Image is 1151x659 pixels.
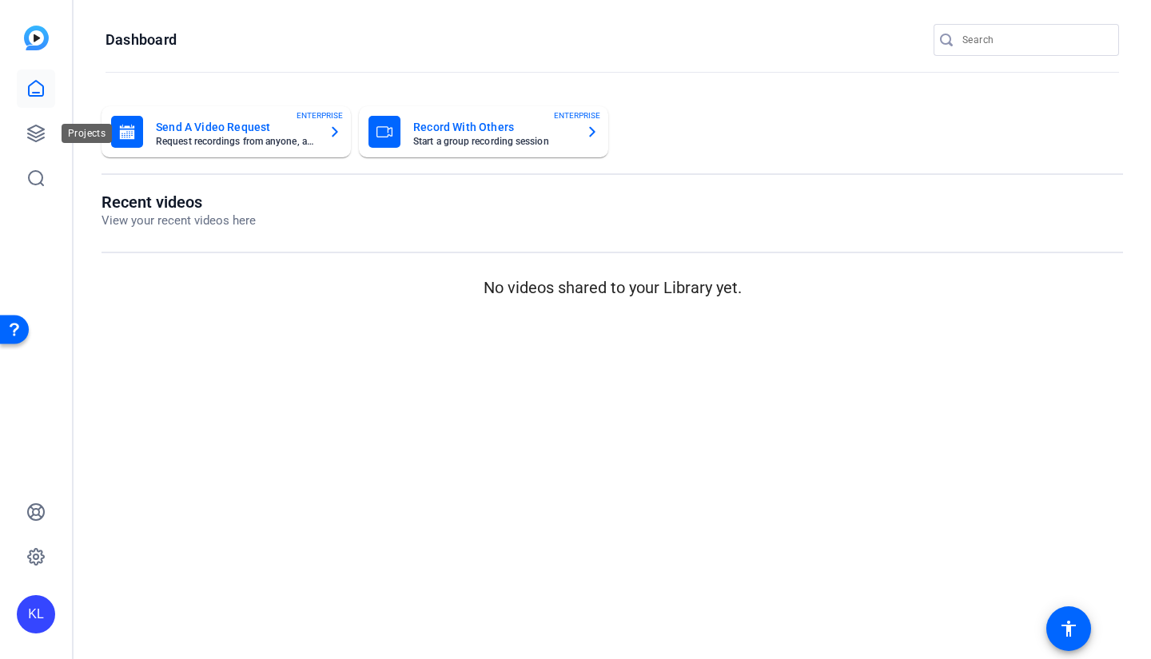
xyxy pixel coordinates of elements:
p: No videos shared to your Library yet. [102,276,1123,300]
input: Search [962,30,1106,50]
div: KL [17,595,55,633]
p: View your recent videos here [102,212,256,230]
button: Record With OthersStart a group recording sessionENTERPRISE [359,106,608,157]
mat-icon: accessibility [1059,619,1078,638]
div: Projects [62,124,112,143]
mat-card-title: Send A Video Request [156,117,316,137]
span: ENTERPRISE [297,109,343,121]
h1: Recent videos [102,193,256,212]
img: blue-gradient.svg [24,26,49,50]
mat-card-title: Record With Others [413,117,573,137]
mat-card-subtitle: Request recordings from anyone, anywhere [156,137,316,146]
mat-card-subtitle: Start a group recording session [413,137,573,146]
button: Send A Video RequestRequest recordings from anyone, anywhereENTERPRISE [102,106,351,157]
span: ENTERPRISE [554,109,600,121]
h1: Dashboard [106,30,177,50]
